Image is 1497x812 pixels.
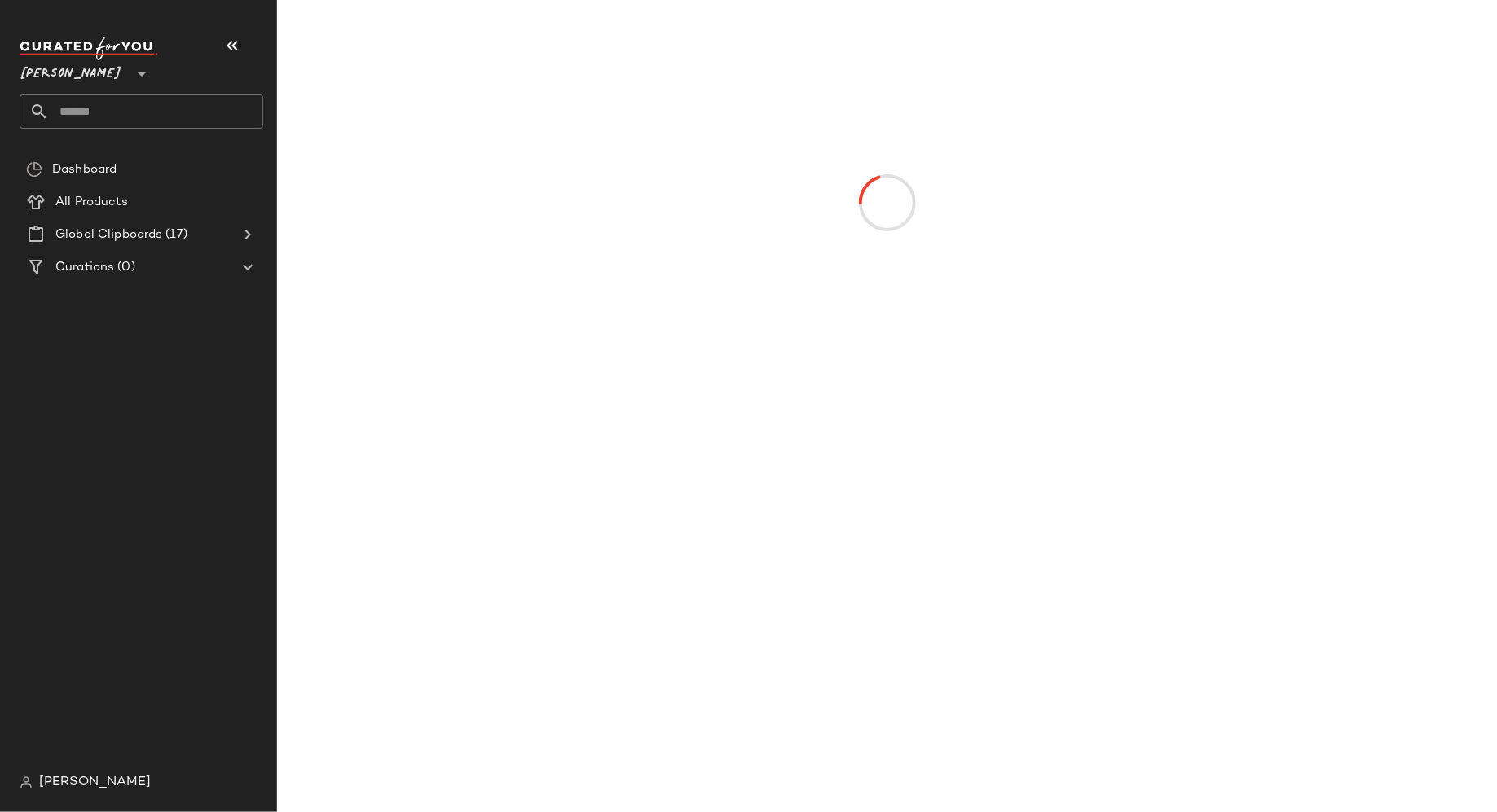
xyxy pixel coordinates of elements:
[114,258,134,277] span: (0)
[55,226,162,244] span: Global Clipboards
[52,160,117,179] span: Dashboard
[55,258,114,277] span: Curations
[55,193,128,212] span: All Products
[20,776,33,789] img: svg%3e
[20,55,122,85] span: [PERSON_NAME]
[162,226,187,244] span: (17)
[39,773,151,792] span: [PERSON_NAME]
[26,161,42,178] img: svg%3e
[20,37,158,60] img: cfy_white_logo.C9jOOHJF.svg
